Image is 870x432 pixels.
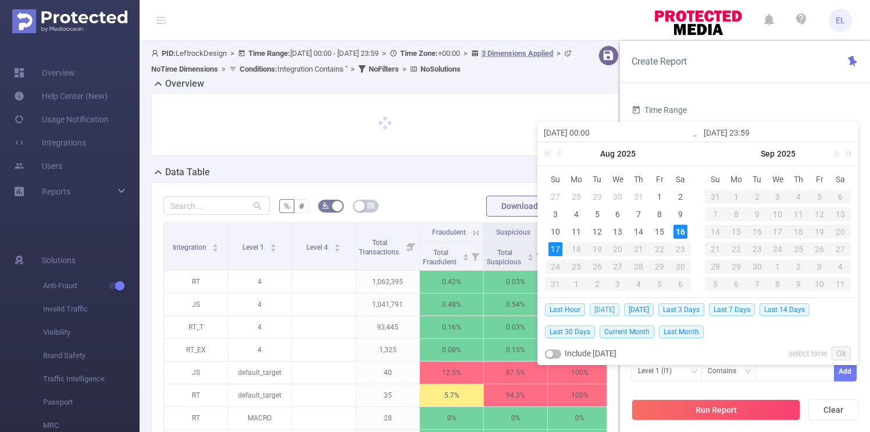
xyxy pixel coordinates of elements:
[830,174,851,185] span: Sa
[788,225,809,239] div: 18
[628,277,649,291] div: 4
[356,271,419,293] p: 1,062,395
[496,228,530,236] span: Suspicious
[704,126,852,140] input: End date
[768,206,789,223] td: September 10, 2025
[359,239,401,256] span: Total Transactions
[542,142,557,165] a: Last year (Control + left)
[212,247,219,250] i: icon: caret-down
[705,207,726,221] div: 7
[379,49,390,58] span: >
[334,247,340,250] i: icon: caret-down
[726,260,747,274] div: 29
[590,190,604,204] div: 29
[608,275,629,293] td: September 3, 2025
[809,174,830,185] span: Fr
[726,190,747,204] div: 1
[747,188,768,206] td: September 2, 2025
[548,190,562,204] div: 27
[545,206,566,223] td: August 3, 2025
[566,188,587,206] td: July 28, 2025
[420,293,483,316] p: 0.48%
[788,260,809,274] div: 2
[649,275,670,293] td: September 5, 2025
[747,190,768,204] div: 2
[632,207,646,221] div: 7
[747,171,768,188] th: Tue
[462,252,469,256] i: icon: caret-up
[569,207,583,221] div: 4
[652,207,666,221] div: 8
[548,225,562,239] div: 10
[608,258,629,275] td: August 27, 2025
[632,190,646,204] div: 31
[587,242,608,256] div: 19
[809,240,830,258] td: September 26, 2025
[151,49,575,73] span: LeftrockDesign [DATE] 00:00 - [DATE] 23:59 +00:00
[832,346,851,360] a: Ok
[726,277,747,291] div: 6
[590,207,604,221] div: 5
[768,240,789,258] td: September 24, 2025
[569,225,583,239] div: 11
[649,174,670,185] span: Fr
[768,258,789,275] td: October 1, 2025
[705,206,726,223] td: September 7, 2025
[628,223,649,240] td: August 14, 2025
[545,303,585,316] span: Last Hour
[830,142,841,165] a: Next month (PageDown)
[768,174,789,185] span: We
[608,223,629,240] td: August 13, 2025
[836,9,845,32] span: EL
[587,277,608,291] div: 2
[484,293,547,316] p: 0.54%
[809,242,830,256] div: 26
[830,260,851,274] div: 4
[368,202,375,209] i: icon: table
[403,223,419,270] i: Filter menu
[284,201,290,211] span: %
[14,154,62,178] a: Users
[43,344,140,367] span: Brand Safety
[608,174,629,185] span: We
[611,190,625,204] div: 30
[788,190,809,204] div: 4
[527,252,533,256] i: icon: caret-up
[809,225,830,239] div: 19
[830,258,851,275] td: October 4, 2025
[43,367,140,391] span: Traffic Intelligence
[809,258,830,275] td: October 3, 2025
[545,188,566,206] td: July 27, 2025
[705,188,726,206] td: August 31, 2025
[587,174,608,185] span: Tu
[545,275,566,293] td: August 31, 2025
[658,303,704,316] span: Last 3 Days
[628,174,649,185] span: Th
[788,188,809,206] td: September 4, 2025
[545,277,566,291] div: 31
[432,228,466,236] span: Fraudulent
[628,206,649,223] td: August 7, 2025
[587,260,608,274] div: 26
[673,207,687,221] div: 9
[747,206,768,223] td: September 9, 2025
[608,171,629,188] th: Wed
[632,399,800,420] button: Run Report
[830,242,851,256] div: 27
[726,242,747,256] div: 22
[691,368,698,376] i: icon: down
[531,242,547,270] i: Filter menu
[768,225,789,239] div: 17
[212,242,219,246] i: icon: caret-up
[544,126,692,140] input: Start date
[830,223,851,240] td: September 20, 2025
[705,260,726,274] div: 28
[776,142,797,165] a: 2025
[673,225,687,239] div: 16
[165,165,210,179] h2: Data Table
[608,260,629,274] div: 27
[299,201,304,211] span: #
[726,206,747,223] td: September 8, 2025
[670,242,691,256] div: 23
[768,277,789,291] div: 8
